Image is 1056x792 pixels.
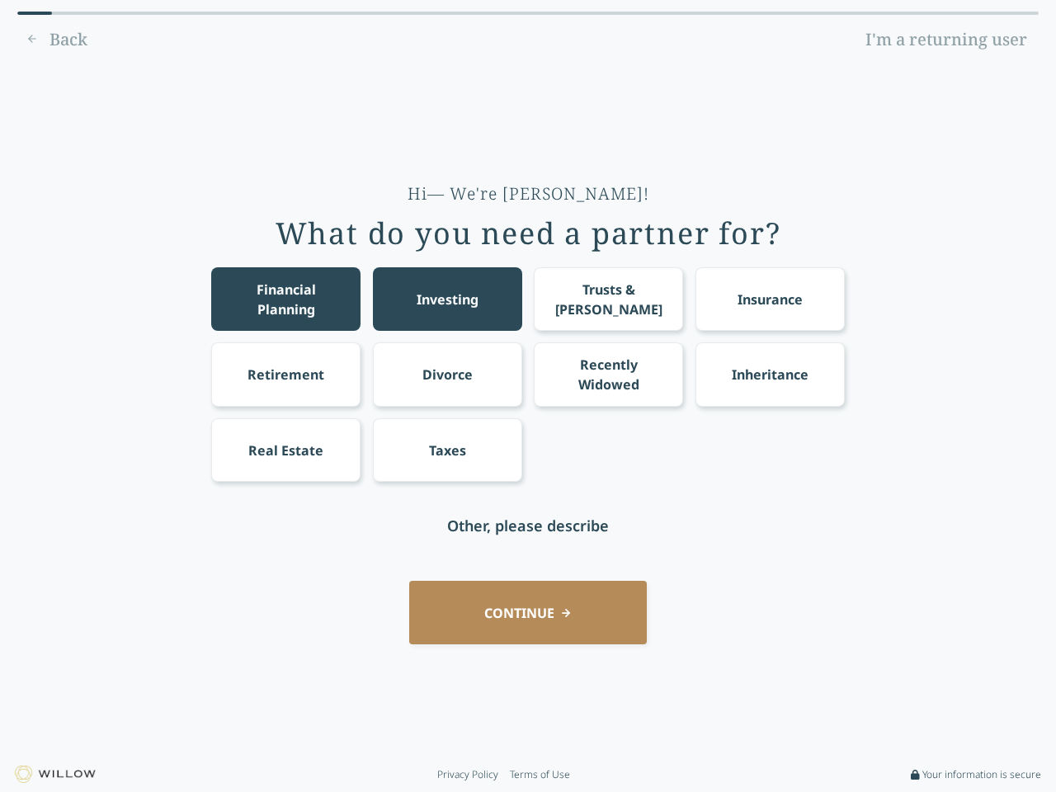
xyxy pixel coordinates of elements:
[922,768,1041,781] span: Your information is secure
[15,766,96,783] img: Willow logo
[247,365,324,384] div: Retirement
[429,441,466,460] div: Taxes
[422,365,473,384] div: Divorce
[417,290,478,309] div: Investing
[510,768,570,781] a: Terms of Use
[248,441,323,460] div: Real Estate
[17,12,52,15] div: 0% complete
[276,217,781,250] div: What do you need a partner for?
[437,768,498,781] a: Privacy Policy
[549,355,668,394] div: Recently Widowed
[408,182,649,205] div: Hi— We're [PERSON_NAME]!
[549,280,668,319] div: Trusts & [PERSON_NAME]
[732,365,808,384] div: Inheritance
[738,290,803,309] div: Insurance
[227,280,346,319] div: Financial Planning
[409,581,647,644] button: CONTINUE
[854,26,1039,53] a: I'm a returning user
[447,514,609,537] div: Other, please describe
